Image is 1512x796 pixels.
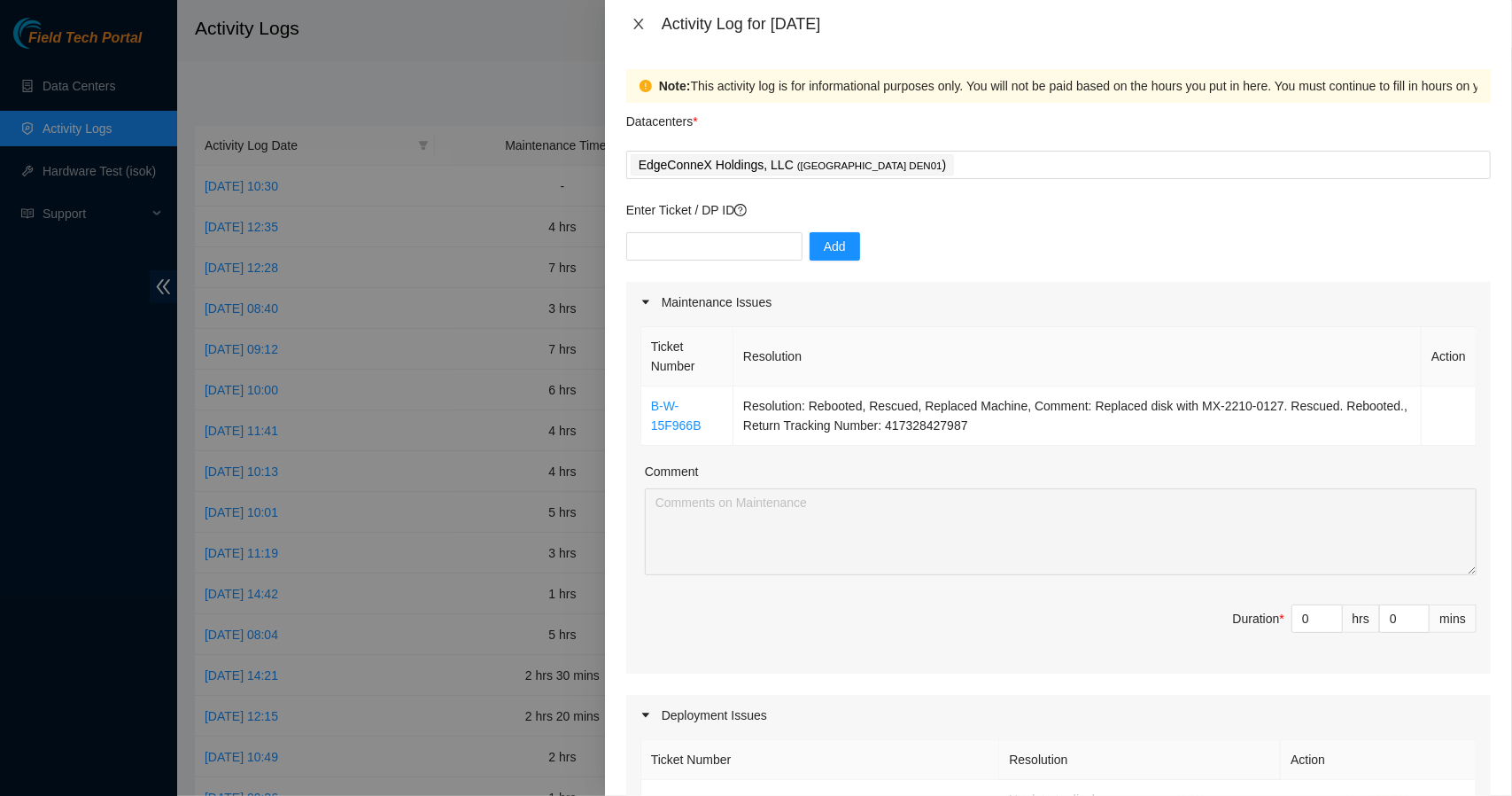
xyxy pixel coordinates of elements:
[733,327,1422,386] th: Resolution
[1430,605,1477,633] div: mins
[645,462,699,481] label: Comment
[640,80,652,92] span: exclamation-circle
[651,399,702,433] a: B-W-15F966B
[632,17,646,31] span: close
[734,204,747,216] span: question-circle
[662,14,1491,34] div: Activity Log for [DATE]
[645,488,1477,575] textarea: Comment
[641,740,1000,780] th: Ticket Number
[639,155,947,176] p: EdgeConneX Holdings, LLC )
[733,386,1422,446] td: Resolution: Rebooted, Rescued, Replaced Machine, Comment: Replaced disk with MX-2210-0127. Rescue...
[640,710,651,721] span: caret-right
[626,16,651,33] button: Close
[797,160,942,171] span: ( [GEOGRAPHIC_DATA] DEN01
[626,103,698,131] p: Datacenters
[626,282,1491,323] div: Maintenance Issues
[626,695,1491,736] div: Deployment Issues
[640,297,651,308] span: caret-right
[1422,327,1477,386] th: Action
[659,76,691,96] strong: Note:
[1233,609,1284,628] div: Duration
[810,232,860,261] button: Add
[641,327,733,386] th: Ticket Number
[1281,740,1477,780] th: Action
[626,200,1491,220] p: Enter Ticket / DP ID
[824,237,846,256] span: Add
[1343,605,1380,633] div: hrs
[999,740,1281,780] th: Resolution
